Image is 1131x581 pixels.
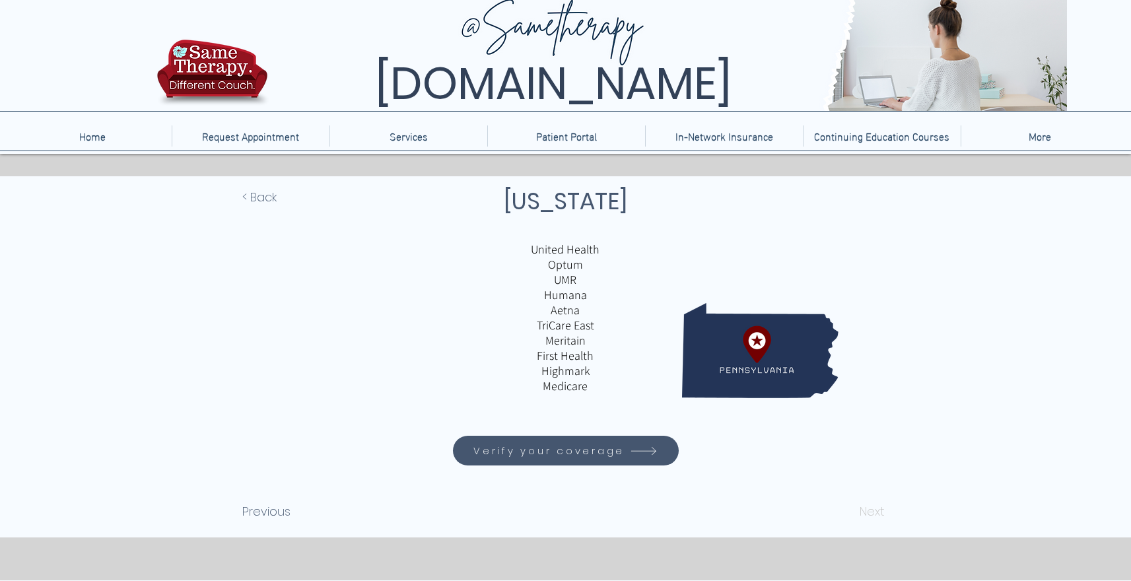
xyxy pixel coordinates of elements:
p: United Health [411,242,720,257]
p: More [1022,125,1058,147]
p: TriCare East [411,318,720,333]
a: Verify your coverage [453,436,679,465]
a: In-Network Insurance [645,125,803,147]
p: Request Appointment [195,125,306,147]
a: < Back [242,184,329,210]
a: Continuing Education Courses [803,125,961,147]
img: California [682,273,839,429]
span: Next [860,502,885,520]
p: Optum [411,257,720,272]
h1: [US_STATE] [417,184,714,219]
p: Meritain [411,333,720,348]
a: Home [13,125,172,147]
p: Humana [411,287,720,302]
p: Continuing Education Courses [807,125,956,147]
button: Previous [242,498,329,524]
a: Request Appointment [172,125,329,147]
span: [DOMAIN_NAME] [375,52,732,115]
p: Aetna [411,302,720,318]
p: Home [73,125,112,147]
div: Services [329,125,487,147]
p: Services [383,125,434,147]
span: Previous [242,502,291,520]
img: TBH.US [153,38,271,116]
p: Patient Portal [530,125,603,147]
p: Medicare [411,378,720,393]
p: UMR [411,272,720,287]
p: Highmark [411,363,720,378]
p: In-Network Insurance [669,125,780,147]
nav: Site [13,125,1118,147]
span: Verify your coverage [473,443,625,458]
button: Next [782,498,885,524]
p: First Health [411,348,720,363]
span: < Back [242,188,277,206]
a: Patient Portal [487,125,645,147]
